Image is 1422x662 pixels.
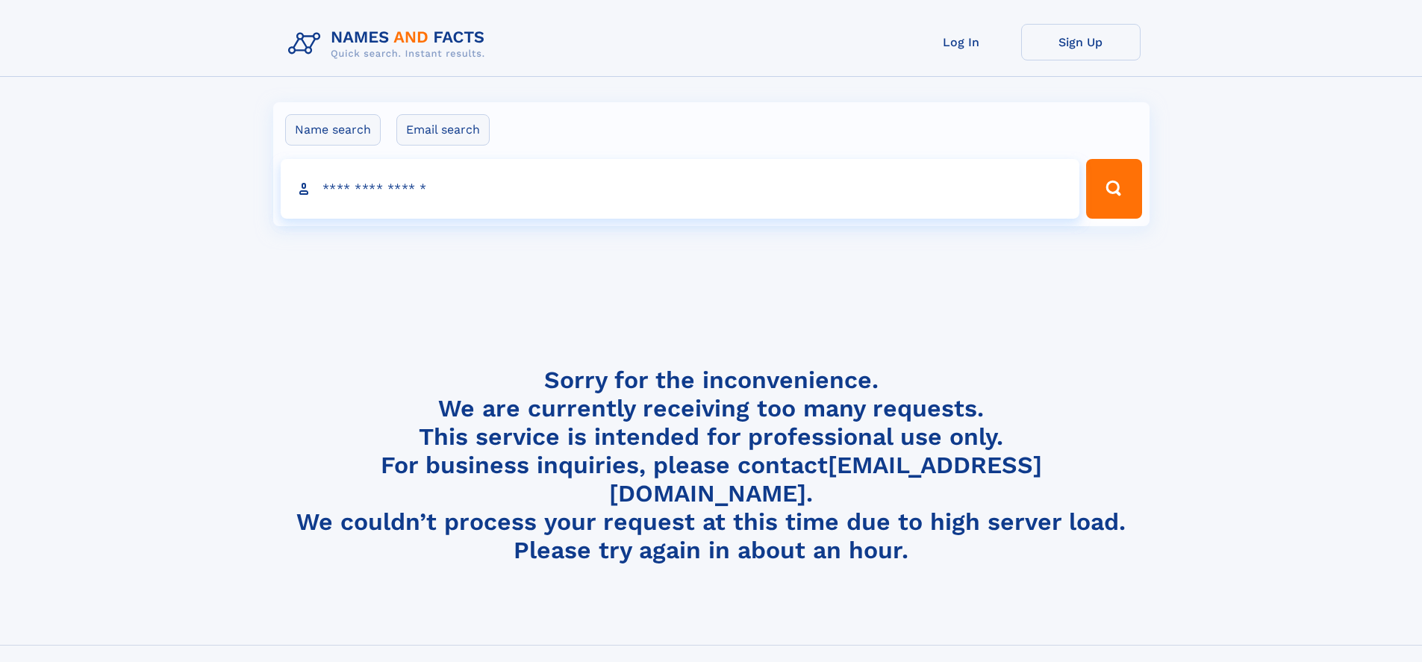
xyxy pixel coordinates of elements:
[396,114,490,146] label: Email search
[282,24,497,64] img: Logo Names and Facts
[1086,159,1141,219] button: Search Button
[609,451,1042,508] a: [EMAIL_ADDRESS][DOMAIN_NAME]
[1021,24,1141,60] a: Sign Up
[281,159,1080,219] input: search input
[902,24,1021,60] a: Log In
[285,114,381,146] label: Name search
[282,366,1141,565] h4: Sorry for the inconvenience. We are currently receiving too many requests. This service is intend...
